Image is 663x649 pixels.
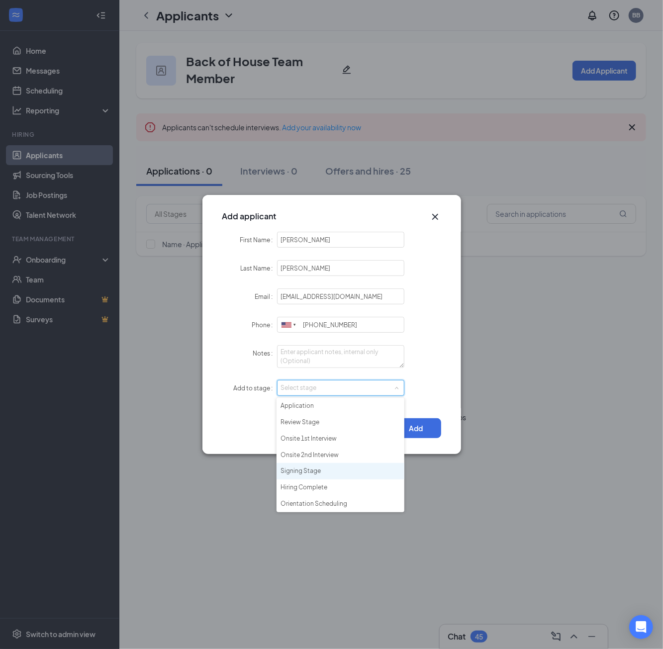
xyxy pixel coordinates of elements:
input: (201) 555-0123 [277,317,405,333]
div: Open Intercom Messenger [629,615,653,639]
input: Last Name [277,260,405,276]
div: Select stage [281,383,396,393]
label: First Name [240,236,277,244]
button: Close [429,211,441,223]
label: Phone [252,321,277,329]
label: Notes [253,350,277,357]
input: Email [277,288,405,304]
li: Hiring Complete [277,479,404,496]
textarea: Notes [277,345,405,368]
label: Add to stage [234,384,277,392]
li: Onsite 2nd Interview [277,447,404,464]
li: Onsite 1st Interview [277,431,404,447]
label: Email [255,293,277,300]
li: Application [277,398,404,414]
svg: Cross [429,211,441,223]
label: Last Name [241,265,277,272]
button: Add [391,418,441,438]
h3: Add applicant [222,211,277,222]
li: Orientation Scheduling [277,496,404,512]
input: First Name [277,232,405,248]
li: Signing Stage [277,463,404,479]
div: United States: +1 [278,317,300,333]
li: Review Stage [277,414,404,431]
